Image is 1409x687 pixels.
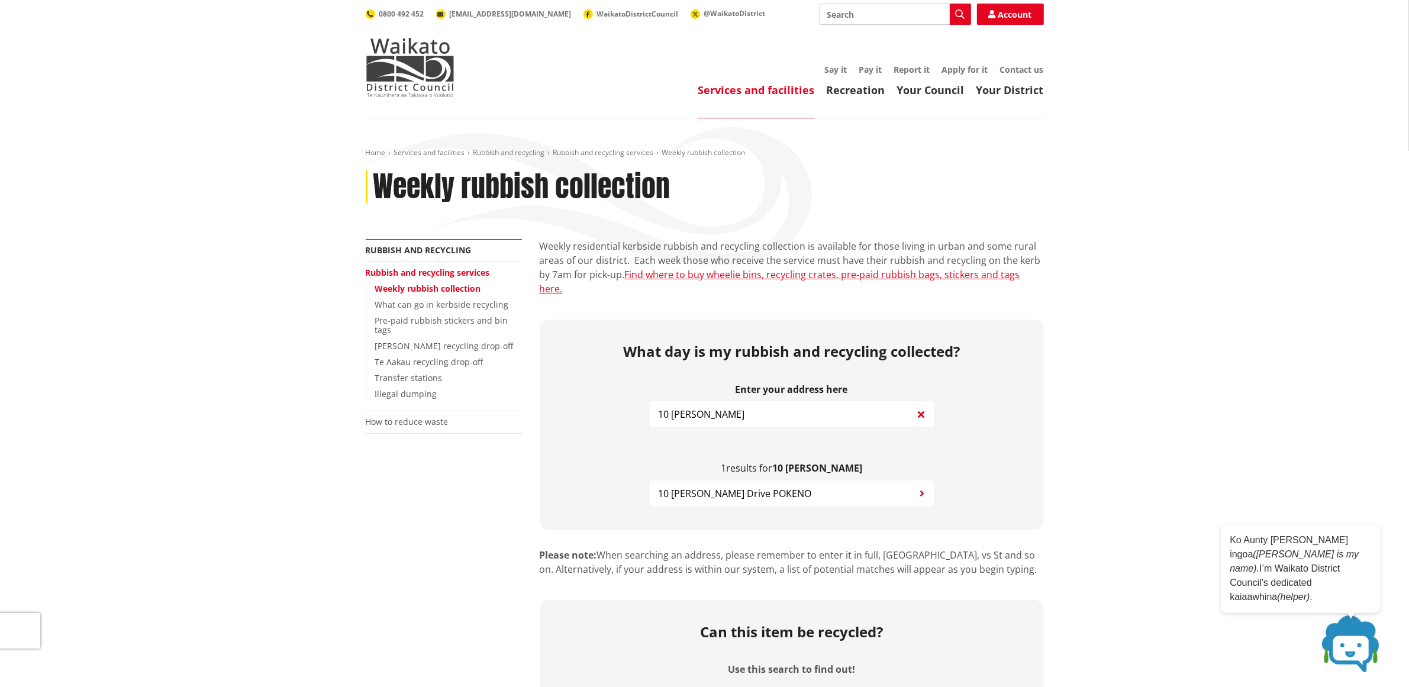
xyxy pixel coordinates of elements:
[583,9,679,19] a: WaikatoDistrictCouncil
[366,267,490,278] a: Rubbish and recycling services
[691,8,766,18] a: @WaikatoDistrict
[698,83,815,97] a: Services and facilities
[662,147,746,157] span: Weekly rubbish collection
[859,64,882,75] a: Pay it
[375,299,509,310] a: What can go in kerbside recycling
[366,147,386,157] a: Home
[366,9,424,19] a: 0800 492 452
[473,147,545,157] a: Rubbish and recycling
[436,9,572,19] a: [EMAIL_ADDRESS][DOMAIN_NAME]
[540,549,597,562] strong: Please note:
[728,664,855,675] label: Use this search to find out!
[825,64,847,75] a: Say it
[894,64,930,75] a: Report it
[897,83,965,97] a: Your Council
[366,148,1044,158] nav: breadcrumb
[597,9,679,19] span: WaikatoDistrictCouncil
[540,548,1044,576] p: When searching an address, please remember to enter it in full, [GEOGRAPHIC_DATA], vs St and so o...
[650,401,934,427] input: e.g. Duke Street NGARUAWAHIA
[977,4,1044,25] a: Account
[366,416,449,427] a: How to reduce waste
[659,486,812,501] span: 10 [PERSON_NAME] Drive POKENO
[976,83,1044,97] a: Your District
[772,462,862,475] b: 10 [PERSON_NAME]
[1230,533,1372,604] p: Ko Aunty [PERSON_NAME] ingoa I’m Waikato District Council’s dedicated kaiaawhina .
[540,239,1044,296] p: Weekly residential kerbside rubbish and recycling collection is available for those living in urb...
[450,9,572,19] span: [EMAIL_ADDRESS][DOMAIN_NAME]
[366,38,454,97] img: Waikato District Council - Te Kaunihera aa Takiwaa o Waikato
[394,147,465,157] a: Services and facilities
[650,480,934,507] button: 10 [PERSON_NAME] Drive POKENO
[721,462,726,475] span: 1
[942,64,988,75] a: Apply for it
[820,4,971,25] input: Search input
[827,83,885,97] a: Recreation
[375,283,481,294] a: Weekly rubbish collection
[373,170,670,204] h1: Weekly rubbish collection
[1277,592,1310,602] em: (helper)
[700,624,883,641] h2: Can this item be recycled?
[366,244,472,256] a: Rubbish and recycling
[1230,549,1359,573] em: ([PERSON_NAME] is my name).
[379,9,424,19] span: 0800 492 452
[650,463,934,474] p: results for
[375,388,437,399] a: Illegal dumping
[553,147,654,157] a: Rubbish and recycling services
[540,268,1020,295] a: Find where to buy wheelie bins, recycling crates, pre-paid rubbish bags, stickers and tags here.
[704,8,766,18] span: @WaikatoDistrict
[375,315,508,336] a: Pre-paid rubbish stickers and bin tags
[375,356,483,367] a: Te Aakau recycling drop-off
[1000,64,1044,75] a: Contact us
[650,384,934,395] label: Enter your address here
[549,343,1035,360] h2: What day is my rubbish and recycling collected?
[375,372,443,383] a: Transfer stations
[375,340,514,351] a: [PERSON_NAME] recycling drop-off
